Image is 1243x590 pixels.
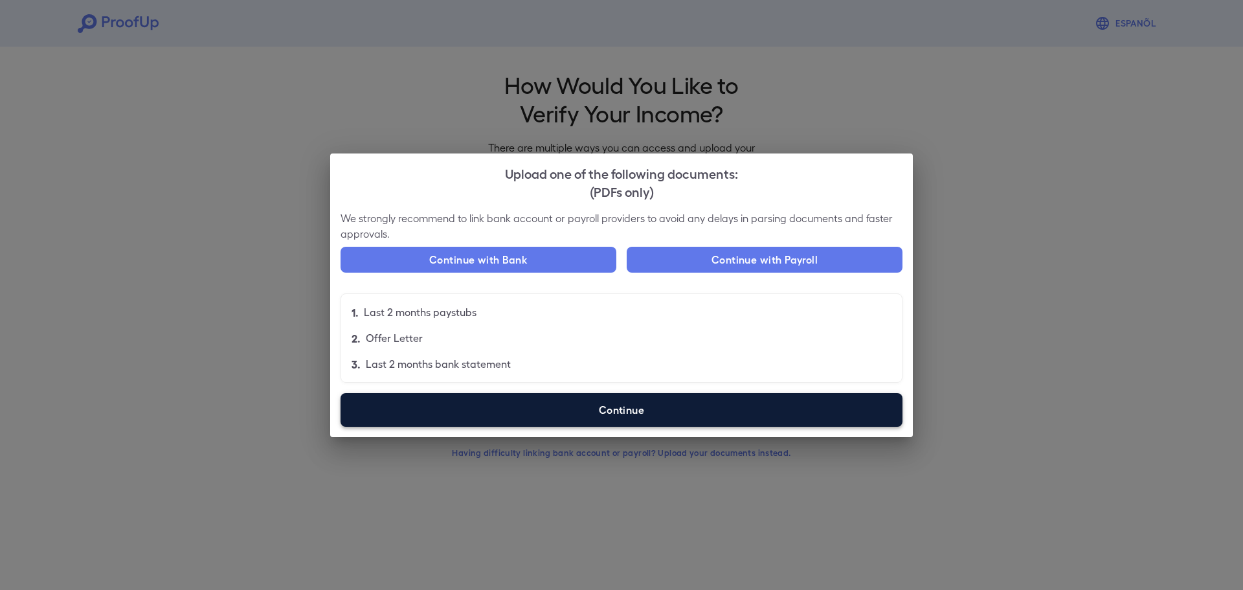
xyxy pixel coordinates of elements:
p: Offer Letter [366,330,423,346]
p: 2. [352,330,361,346]
label: Continue [341,393,902,427]
button: Continue with Bank [341,247,616,273]
p: Last 2 months paystubs [364,304,476,320]
button: Continue with Payroll [627,247,902,273]
p: 3. [352,356,361,372]
div: (PDFs only) [341,182,902,200]
p: Last 2 months bank statement [366,356,511,372]
p: 1. [352,304,359,320]
p: We strongly recommend to link bank account or payroll providers to avoid any delays in parsing do... [341,210,902,242]
h2: Upload one of the following documents: [330,153,913,210]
